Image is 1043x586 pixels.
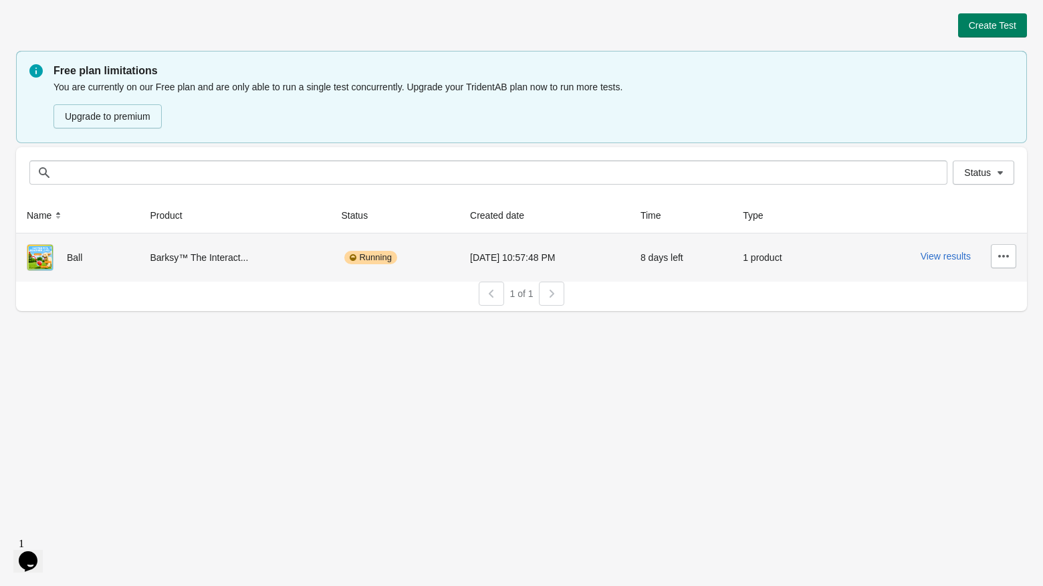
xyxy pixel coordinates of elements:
span: Status [964,167,991,178]
button: Created date [465,203,543,227]
span: Create Test [969,20,1016,31]
button: Status [953,161,1014,185]
span: 1 of 1 [509,288,533,299]
button: Create Test [958,13,1027,37]
button: Upgrade to premium [53,104,162,128]
div: You are currently on our Free plan and are only able to run a single test concurrently. Upgrade y... [53,79,1014,130]
p: Free plan limitations [53,63,1014,79]
button: Name [21,203,70,227]
button: View results [921,251,971,262]
button: Product [145,203,201,227]
iframe: chat widget [13,532,56,573]
div: [DATE] 10:57:48 PM [470,244,619,271]
div: 8 days left [641,244,721,271]
div: 1 product [743,244,818,271]
button: Type [737,203,782,227]
button: Status [336,203,386,227]
button: Time [635,203,680,227]
div: Ball [27,244,129,271]
div: Barksy™ The Interact... [150,244,320,271]
div: Running [344,251,396,264]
